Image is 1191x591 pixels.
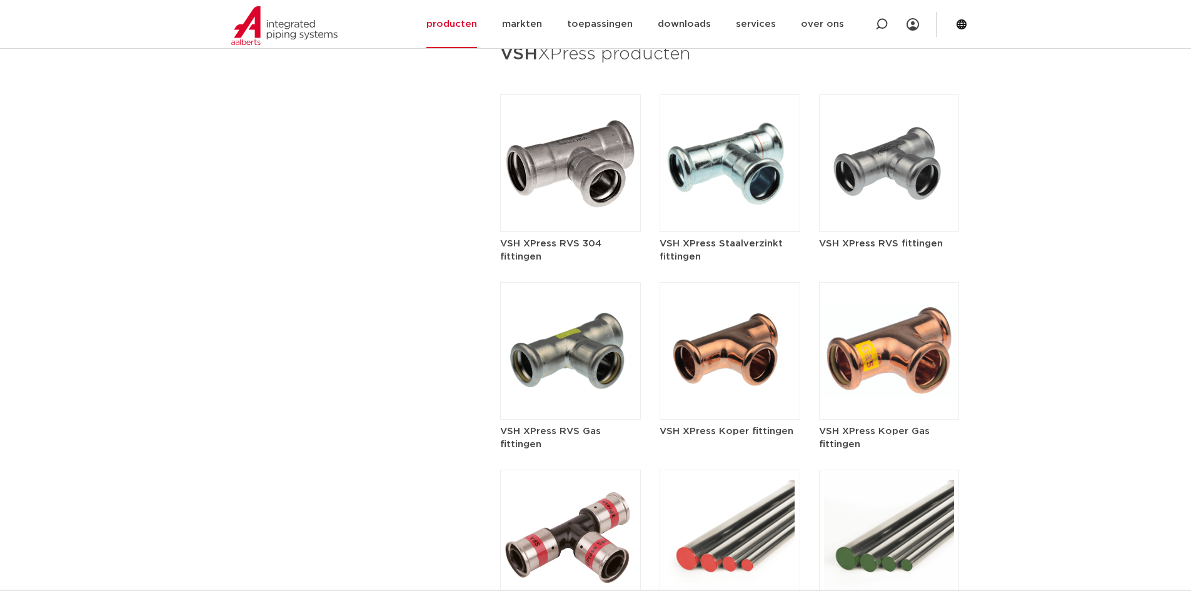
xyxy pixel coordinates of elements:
[500,46,538,63] strong: VSH
[500,237,641,263] h5: VSH XPress RVS 304 fittingen
[500,158,641,263] a: VSH XPress RVS 304 fittingen
[660,346,800,438] a: VSH XPress Koper fittingen
[660,158,800,263] a: VSH XPress Staalverzinkt fittingen
[819,346,960,451] a: VSH XPress Koper Gas fittingen
[500,346,641,451] a: VSH XPress RVS Gas fittingen
[819,237,960,250] h5: VSH XPress RVS fittingen
[819,158,960,250] a: VSH XPress RVS fittingen
[500,425,641,451] h5: VSH XPress RVS Gas fittingen
[819,425,960,451] h5: VSH XPress Koper Gas fittingen
[660,237,800,263] h5: VSH XPress Staalverzinkt fittingen
[500,40,960,69] h3: XPress producten
[660,425,800,438] h5: VSH XPress Koper fittingen
[907,11,919,38] div: my IPS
